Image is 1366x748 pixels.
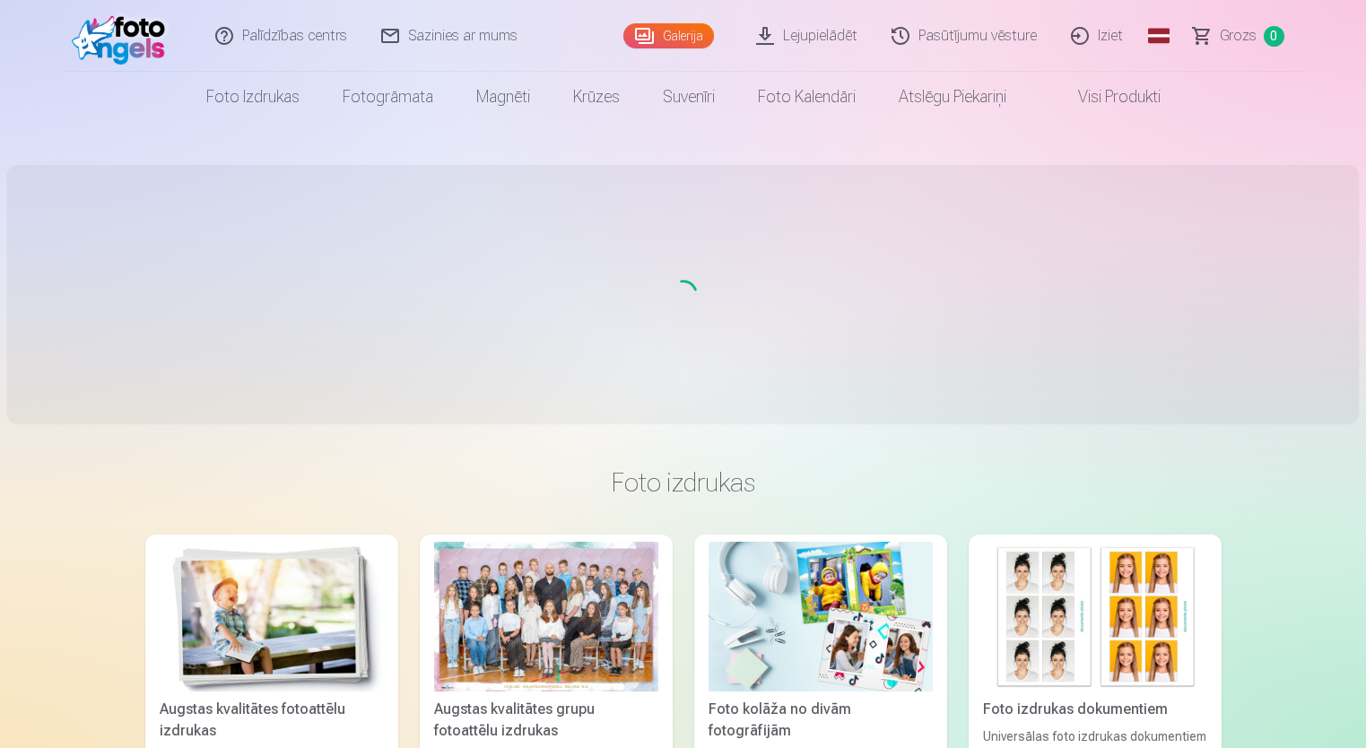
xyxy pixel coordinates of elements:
[701,699,940,742] div: Foto kolāža no divām fotogrāfijām
[976,699,1214,720] div: Foto izdrukas dokumentiem
[455,72,552,122] a: Magnēti
[1220,25,1257,47] span: Grozs
[72,7,175,65] img: /fa1
[983,542,1207,691] img: Foto izdrukas dokumentiem
[736,72,877,122] a: Foto kalendāri
[709,542,933,691] img: Foto kolāža no divām fotogrāfijām
[877,72,1028,122] a: Atslēgu piekariņi
[623,23,714,48] a: Galerija
[641,72,736,122] a: Suvenīri
[1028,72,1182,122] a: Visi produkti
[552,72,641,122] a: Krūzes
[185,72,321,122] a: Foto izdrukas
[160,466,1207,499] h3: Foto izdrukas
[321,72,455,122] a: Fotogrāmata
[160,542,384,691] img: Augstas kvalitātes fotoattēlu izdrukas
[427,699,666,742] div: Augstas kvalitātes grupu fotoattēlu izdrukas
[1264,26,1284,47] span: 0
[152,699,391,742] div: Augstas kvalitātes fotoattēlu izdrukas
